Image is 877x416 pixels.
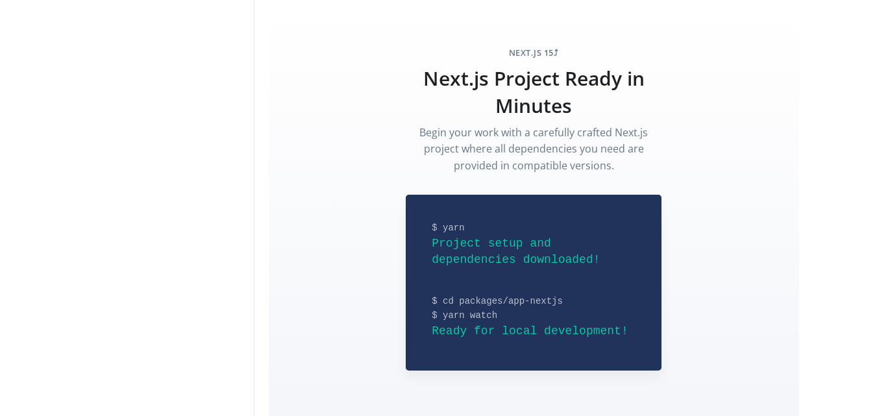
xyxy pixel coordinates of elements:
h2: Next.js Project Ready in Minutes [406,65,661,119]
span: Project setup and dependencies downloaded! [432,236,636,268]
span: $ cd packages/ app-nextjs [432,294,636,308]
span: $ yarn watch [432,308,636,323]
span: $ yarn [432,221,636,235]
span: Next.js 15 ⤴ [406,46,661,59]
p: Begin your work with a carefully crafted Next.js project where all dependencies you need are prov... [406,125,661,175]
span: Ready for local development! [432,323,636,339]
